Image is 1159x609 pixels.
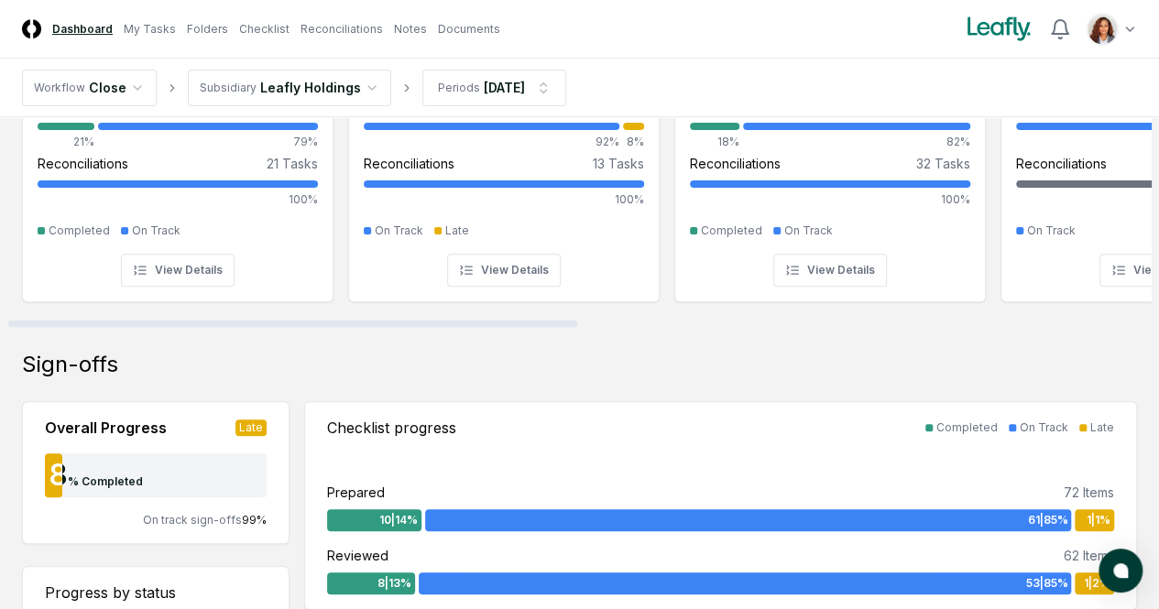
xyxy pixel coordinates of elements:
[1020,419,1068,436] div: On Track
[327,417,456,439] div: Checklist progress
[132,223,180,239] div: On Track
[1087,512,1110,528] span: 1 | 1 %
[447,254,561,287] button: View Details
[22,350,1137,379] div: Sign-offs
[445,223,469,239] div: Late
[267,154,318,173] div: 21 Tasks
[1027,512,1067,528] span: 61 | 85 %
[327,483,385,502] div: Prepared
[34,80,85,96] div: Workflow
[187,21,228,38] a: Folders
[379,512,418,528] span: 10 | 14 %
[38,134,94,150] div: 21%
[1027,223,1076,239] div: On Track
[690,191,970,208] div: 100%
[45,417,167,439] div: Overall Progress
[239,21,290,38] a: Checklist
[22,7,333,302] a: 12%Annie Khederlarian[PERSON_NAME][DATE]Checklist34 Tasks21%79%Reconciliations21 Tasks100%Complet...
[1016,154,1107,173] div: Reconciliations
[394,21,427,38] a: Notes
[377,575,411,592] span: 8 | 13 %
[301,21,383,38] a: Reconciliations
[22,70,566,106] nav: breadcrumb
[1090,419,1114,436] div: Late
[701,223,762,239] div: Completed
[484,78,525,97] div: [DATE]
[364,154,454,173] div: Reconciliations
[1064,546,1114,565] div: 62 Items
[1084,575,1110,592] span: 1 | 2 %
[690,154,781,173] div: Reconciliations
[348,7,660,302] a: 0%Donna Jordan[PERSON_NAME][DATE]Checklist26 Tasks92%8%Reconciliations13 Tasks100%On TrackLateVie...
[38,154,128,173] div: Reconciliations
[49,223,110,239] div: Completed
[593,154,644,173] div: 13 Tasks
[438,80,480,96] div: Periods
[121,254,235,287] button: View Details
[22,19,41,38] img: Logo
[936,419,998,436] div: Completed
[623,134,644,150] div: 8%
[1088,15,1117,44] img: ACg8ocLdVaUJ3SPYiWtV1SCOCLc5fH8jwZS3X49UX5Q0z8zS0ESX3Ok=s96-c
[364,191,644,208] div: 100%
[1025,575,1067,592] span: 53 | 85 %
[1099,549,1143,593] button: atlas-launcher
[200,80,257,96] div: Subsidiary
[963,15,1034,44] img: Leafly logo
[45,461,68,490] div: 8
[364,134,619,150] div: 92%
[743,134,970,150] div: 82%
[327,546,388,565] div: Reviewed
[235,419,267,436] div: Late
[674,7,986,302] a: 10%John Falbo[PERSON_NAME][DATE]Checklist45 Tasks18%82%Reconciliations32 Tasks100%CompletedOn Tra...
[916,154,970,173] div: 32 Tasks
[438,21,500,38] a: Documents
[784,223,833,239] div: On Track
[52,21,113,38] a: Dashboard
[773,254,887,287] button: View Details
[242,513,267,527] span: 99 %
[375,223,423,239] div: On Track
[98,134,318,150] div: 79%
[124,21,176,38] a: My Tasks
[422,70,566,106] button: Periods[DATE]
[38,191,318,208] div: 100%
[1064,483,1114,502] div: 72 Items
[45,582,267,604] div: Progress by status
[68,473,143,490] div: % Completed
[690,134,739,150] div: 18%
[143,513,242,527] span: On track sign-offs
